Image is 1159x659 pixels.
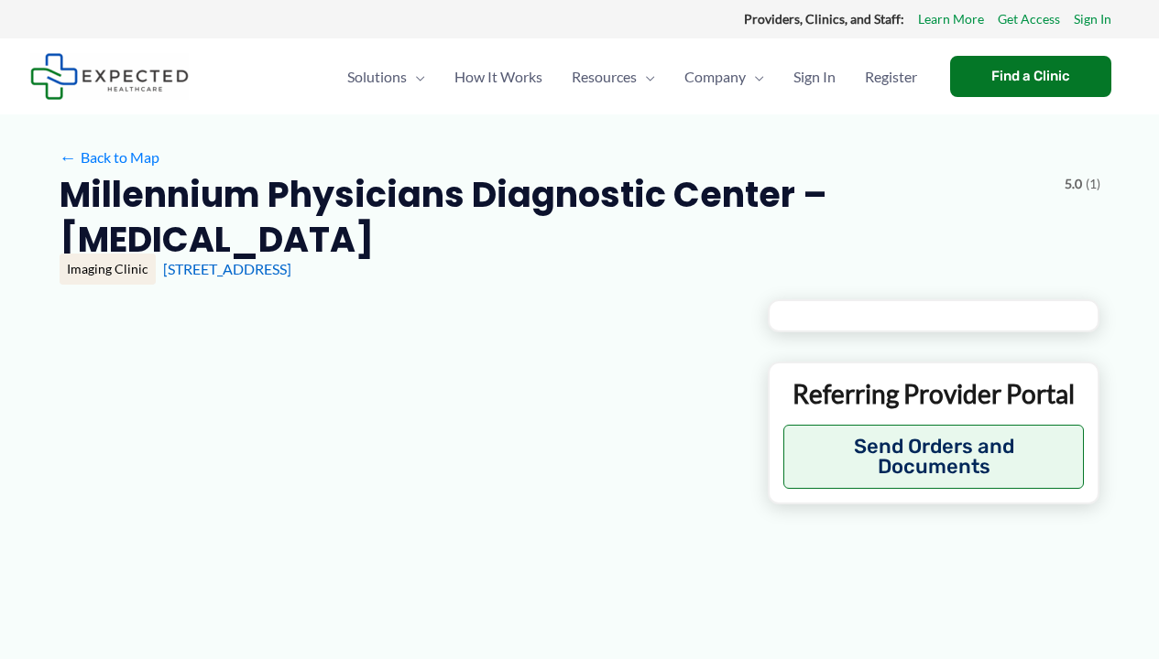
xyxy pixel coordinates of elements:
a: Sign In [1074,7,1111,31]
a: CompanyMenu Toggle [670,45,779,109]
span: Resources [572,45,637,109]
img: Expected Healthcare Logo - side, dark font, small [30,53,189,100]
p: Referring Provider Portal [783,377,1085,410]
div: Imaging Clinic [60,254,156,285]
span: Menu Toggle [637,45,655,109]
a: Sign In [779,45,850,109]
a: How It Works [440,45,557,109]
span: ← [60,148,77,166]
span: 5.0 [1065,172,1082,196]
span: Menu Toggle [746,45,764,109]
span: (1) [1086,172,1100,196]
span: Solutions [347,45,407,109]
a: Learn More [918,7,984,31]
a: ResourcesMenu Toggle [557,45,670,109]
a: Get Access [998,7,1060,31]
button: Send Orders and Documents [783,425,1085,489]
span: Menu Toggle [407,45,425,109]
span: Sign In [793,45,836,109]
a: SolutionsMenu Toggle [333,45,440,109]
nav: Primary Site Navigation [333,45,932,109]
a: [STREET_ADDRESS] [163,260,291,277]
span: Register [865,45,917,109]
a: Find a Clinic [950,56,1111,97]
span: How It Works [454,45,542,109]
a: ←Back to Map [60,144,159,171]
strong: Providers, Clinics, and Staff: [744,11,904,27]
a: Register [850,45,932,109]
span: Company [684,45,746,109]
h2: Millennium Physicians Diagnostic Center – [MEDICAL_DATA] [60,172,1050,263]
